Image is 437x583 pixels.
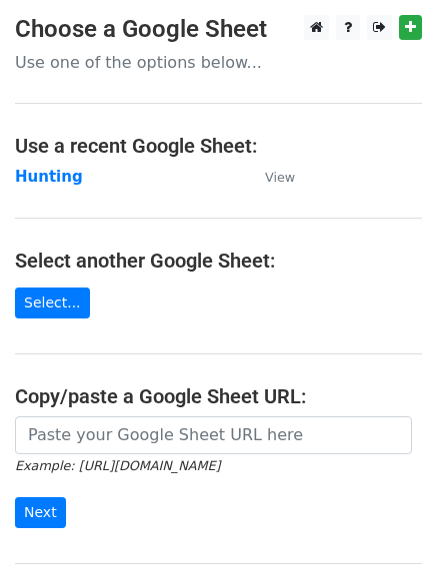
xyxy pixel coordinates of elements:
[15,458,220,473] small: Example: [URL][DOMAIN_NAME]
[265,170,295,185] small: View
[15,416,412,454] input: Paste your Google Sheet URL here
[245,168,295,186] a: View
[15,15,422,44] h3: Choose a Google Sheet
[15,52,422,73] p: Use one of the options below...
[15,497,66,528] input: Next
[15,249,422,273] h4: Select another Google Sheet:
[15,168,83,186] a: Hunting
[15,288,90,318] a: Select...
[15,134,422,158] h4: Use a recent Google Sheet:
[15,384,422,408] h4: Copy/paste a Google Sheet URL:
